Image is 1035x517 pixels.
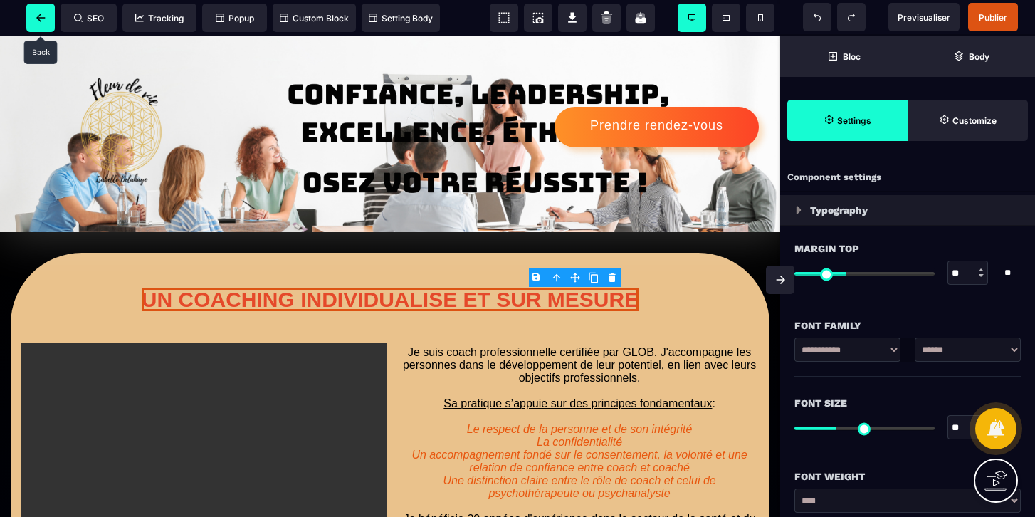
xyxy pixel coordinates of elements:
span: Publier [979,12,1007,23]
span: Margin Top [794,240,859,257]
i: Un accompagnement fondé sur le consentement, la volonté et une relation de confiance entre coach ... [411,413,750,438]
span: Font Size [794,395,847,412]
img: loading [796,206,802,214]
div: Component settings [780,164,1035,192]
div: Font Weight [794,468,1021,485]
span: Open Style Manager [908,100,1028,141]
span: Setting Body [369,13,433,23]
span: Settings [787,100,908,141]
strong: Bloc [843,51,861,62]
span: Custom Block [280,13,349,23]
strong: Customize [952,115,997,126]
p: Typography [810,202,868,219]
span: Screenshot [524,4,552,32]
i: La confidentialité [537,400,622,412]
i: Le respect de la personne et de son intégrité [467,387,693,399]
button: Prendre rendez-vous [555,71,759,112]
span: View components [490,4,518,32]
u: Sa pratique s’appuie sur des principes fondamentaux [443,362,712,374]
span: Open Layer Manager [908,36,1035,77]
i: Une distinction claire entre le rôle de coach et celui de psychothérapeute ou psychanalyste [443,439,719,464]
strong: Settings [837,115,871,126]
div: Font Family [794,317,1021,334]
span: Open Blocks [780,36,908,77]
strong: Body [969,51,989,62]
span: Popup [216,13,254,23]
b: UN COACHING INDIVIDUALISE ET SUR MESURE [142,252,639,276]
span: Preview [888,3,960,31]
span: Previsualiser [898,12,950,23]
span: SEO [74,13,104,23]
span: Tracking [135,13,184,23]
